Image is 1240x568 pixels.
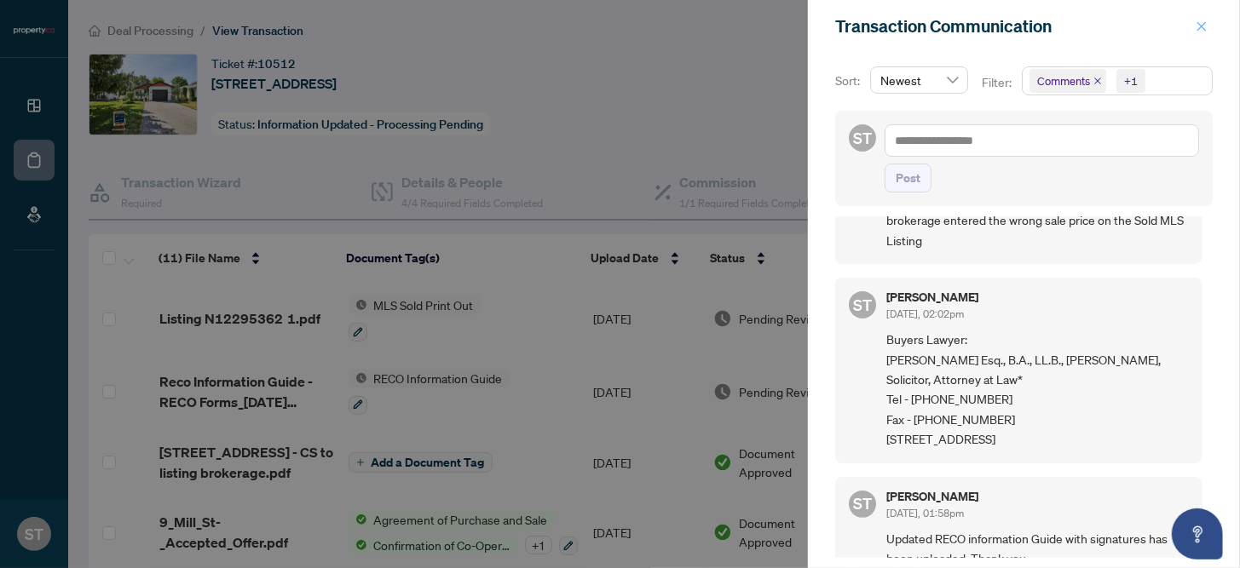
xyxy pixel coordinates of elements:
[982,73,1014,92] p: Filter:
[880,67,958,93] span: Newest
[1196,20,1208,32] span: close
[886,191,1189,250] span: In regards to requested Amendment: I believe the listing brokerage entered the wrong sale price o...
[886,307,964,320] span: [DATE], 02:02pm
[1093,77,1102,85] span: close
[1172,508,1223,559] button: Open asap
[1037,72,1090,89] span: Comments
[886,507,964,519] span: [DATE], 01:58pm
[886,491,978,502] h5: [PERSON_NAME]
[853,293,872,317] span: ST
[885,164,931,192] button: Post
[835,72,863,90] p: Sort:
[886,291,978,303] h5: [PERSON_NAME]
[853,126,872,150] span: ST
[886,330,1189,449] span: Buyers Lawyer: [PERSON_NAME] Esq., B.A., LL.B., [PERSON_NAME], Solicitor, Attorney at Law* Tel - ...
[835,14,1191,39] div: Transaction Communication
[1124,72,1138,89] div: +1
[853,491,872,515] span: ST
[1029,69,1106,93] span: Comments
